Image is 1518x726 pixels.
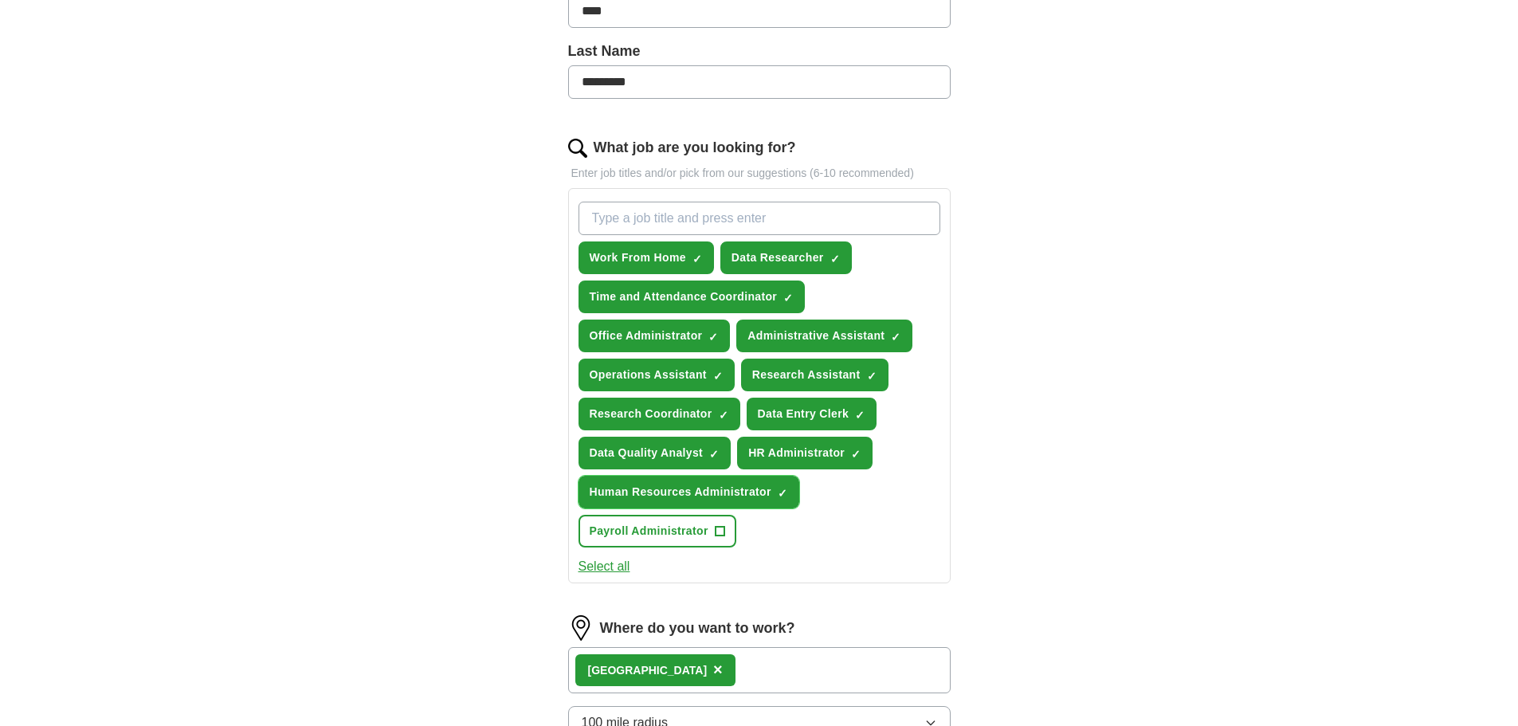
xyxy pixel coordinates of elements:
[748,445,845,461] span: HR Administrator
[579,515,736,547] button: Payroll Administrator
[590,288,778,305] span: Time and Attendance Coordinator
[600,618,795,639] label: Where do you want to work?
[579,398,740,430] button: Research Coordinator✓
[568,139,587,158] img: search.png
[579,557,630,576] button: Select all
[590,484,771,500] span: Human Resources Administrator
[579,437,732,469] button: Data Quality Analyst✓
[855,409,865,422] span: ✓
[851,448,861,461] span: ✓
[752,367,861,383] span: Research Assistant
[579,241,714,274] button: Work From Home✓
[590,523,708,540] span: Payroll Administrator
[778,487,787,500] span: ✓
[891,331,900,343] span: ✓
[588,662,708,679] div: [GEOGRAPHIC_DATA]
[590,367,707,383] span: Operations Assistant
[713,370,723,383] span: ✓
[747,398,877,430] button: Data Entry Clerk✓
[758,406,849,422] span: Data Entry Clerk
[590,406,712,422] span: Research Coordinator
[709,448,719,461] span: ✓
[719,409,728,422] span: ✓
[568,165,951,182] p: Enter job titles and/or pick from our suggestions (6-10 recommended)
[867,370,877,383] span: ✓
[737,437,873,469] button: HR Administrator✓
[713,658,723,682] button: ×
[568,41,951,62] label: Last Name
[713,661,723,678] span: ×
[692,253,702,265] span: ✓
[579,320,731,352] button: Office Administrator✓
[736,320,912,352] button: Administrative Assistant✓
[708,331,718,343] span: ✓
[579,281,806,313] button: Time and Attendance Coordinator✓
[590,445,704,461] span: Data Quality Analyst
[830,253,840,265] span: ✓
[579,359,735,391] button: Operations Assistant✓
[568,615,594,641] img: location.png
[579,202,940,235] input: Type a job title and press enter
[590,249,686,266] span: Work From Home
[783,292,793,304] span: ✓
[590,328,703,344] span: Office Administrator
[732,249,824,266] span: Data Researcher
[594,137,796,159] label: What job are you looking for?
[720,241,852,274] button: Data Researcher✓
[741,359,888,391] button: Research Assistant✓
[747,328,885,344] span: Administrative Assistant
[579,476,799,508] button: Human Resources Administrator✓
